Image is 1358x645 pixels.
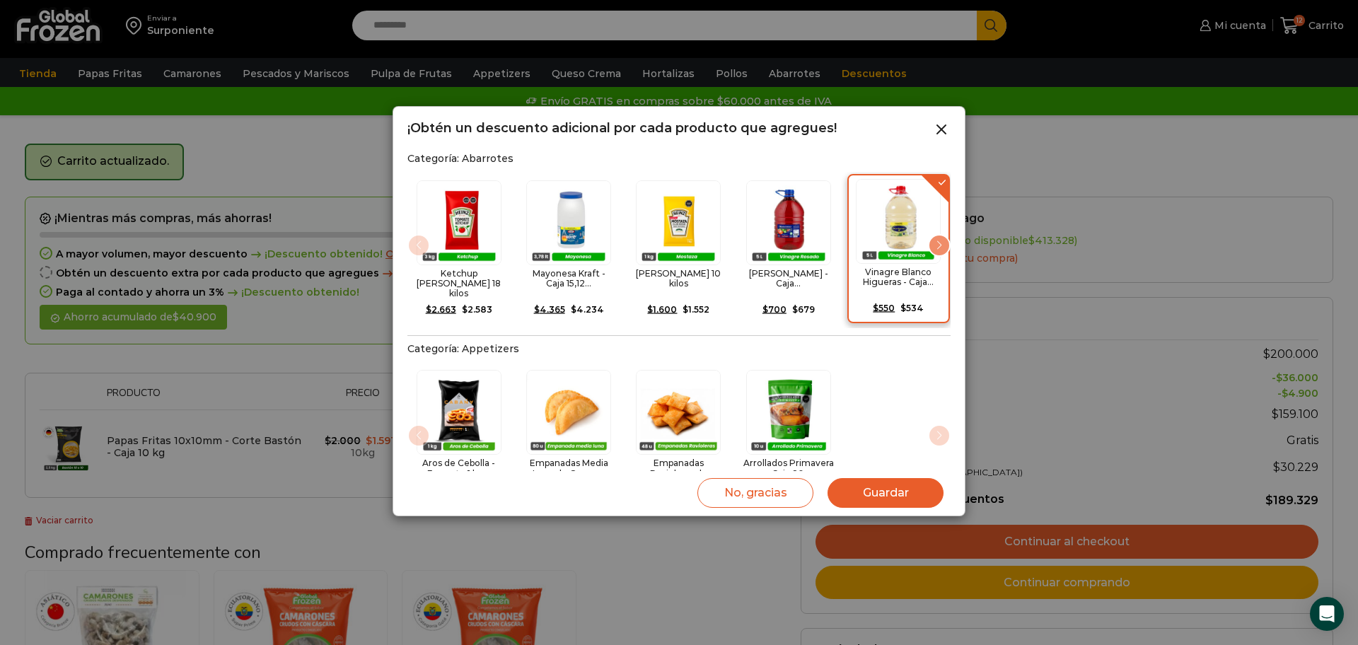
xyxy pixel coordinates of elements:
div: 2 / 15 [517,172,620,328]
bdi: 4.234 [571,304,604,315]
div: 3 / 4 [627,361,730,518]
h2: Aros de Cebolla - Formato 1 kg... [412,458,505,479]
span: $ [462,304,468,315]
h2: Vinagre Blanco Higueras - Caja... [852,267,945,288]
div: 3 / 15 [627,172,730,328]
button: No, gracias [697,478,813,508]
h2: Empanadas Ravioleras de Queso... [632,458,725,489]
h2: Empanadas Media Luna de Queso... [522,458,615,479]
span: $ [571,304,576,315]
h2: Categoría: Abarrotes [407,153,951,165]
bdi: 1.600 [647,304,677,315]
h2: [PERSON_NAME] 10 kilos [632,269,725,289]
bdi: 1.552 [683,304,709,315]
span: $ [426,304,431,315]
div: 1 / 15 [407,172,510,328]
span: $ [762,304,768,315]
bdi: 700 [762,304,787,315]
span: $ [873,303,878,313]
div: 5 / 15 [847,172,950,328]
h2: Mayonesa Kraft - Caja 15,12... [522,269,615,289]
bdi: 679 [792,304,815,315]
div: Next slide [928,234,951,257]
div: 4 / 15 [737,172,840,328]
h2: Ketchup [PERSON_NAME] 18 kilos [412,269,505,299]
div: 1 / 4 [407,361,510,518]
div: 4 / 4 [737,361,840,518]
bdi: 2.583 [462,304,492,315]
span: $ [900,303,906,313]
h2: Categoría: Appetizers [407,343,951,355]
bdi: 4.365 [534,304,565,315]
bdi: 550 [873,303,895,313]
span: $ [534,304,540,315]
span: $ [683,304,688,315]
h2: [PERSON_NAME] - Caja... [742,269,835,289]
span: $ [647,304,653,315]
div: 2 / 4 [517,361,620,518]
div: Open Intercom Messenger [1310,597,1344,631]
bdi: 534 [900,303,924,313]
bdi: 2.663 [426,304,456,315]
h2: ¡Obtén un descuento adicional por cada producto que agregues! [407,121,837,136]
h2: Arrollados Primavera - Caja 80... [742,458,835,479]
button: Guardar [828,478,944,508]
span: $ [792,304,798,315]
